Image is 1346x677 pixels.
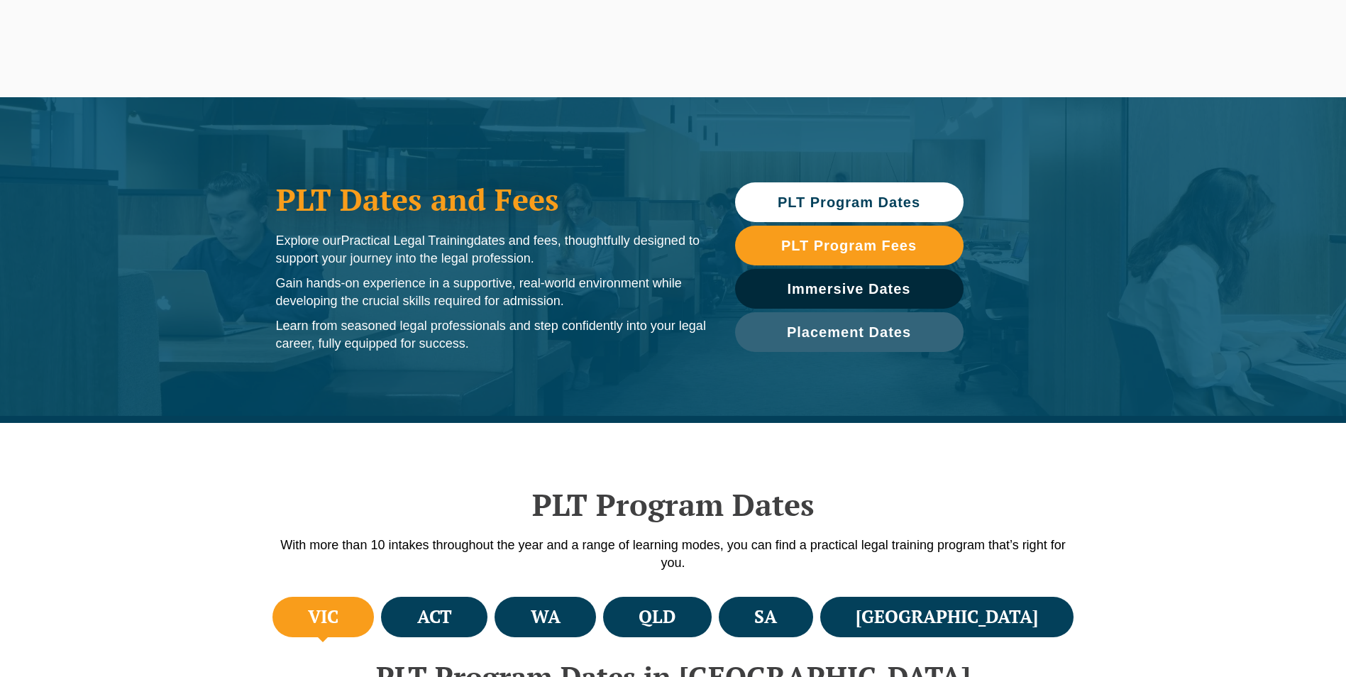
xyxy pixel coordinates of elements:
p: Learn from seasoned legal professionals and step confidently into your legal career, fully equipp... [276,317,707,353]
span: Placement Dates [787,325,911,339]
h4: [GEOGRAPHIC_DATA] [856,605,1038,629]
a: Immersive Dates [735,269,964,309]
h1: PLT Dates and Fees [276,182,707,217]
span: PLT Program Dates [778,195,920,209]
h2: PLT Program Dates [269,487,1078,522]
span: Practical Legal Training [341,233,474,248]
a: PLT Program Dates [735,182,964,222]
span: Immersive Dates [788,282,911,296]
h4: QLD [639,605,675,629]
a: PLT Program Fees [735,226,964,265]
h4: VIC [308,605,338,629]
h4: SA [754,605,777,629]
span: PLT Program Fees [781,238,917,253]
h4: WA [531,605,561,629]
h4: ACT [417,605,452,629]
p: Gain hands-on experience in a supportive, real-world environment while developing the crucial ski... [276,275,707,310]
a: Placement Dates [735,312,964,352]
p: Explore our dates and fees, thoughtfully designed to support your journey into the legal profession. [276,232,707,268]
p: With more than 10 intakes throughout the year and a range of learning modes, you can find a pract... [269,536,1078,572]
